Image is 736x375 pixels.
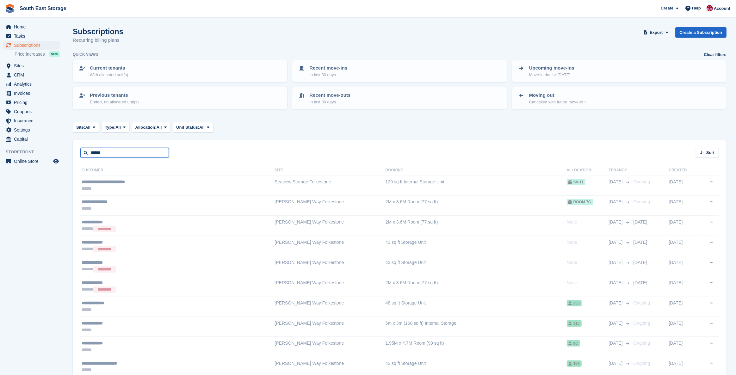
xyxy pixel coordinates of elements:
[3,157,60,166] a: menu
[73,52,98,57] h6: Quick views
[90,72,128,78] p: With allocated unit(s)
[3,61,60,70] a: menu
[90,65,128,72] p: Current tenants
[3,32,60,40] a: menu
[3,126,60,134] a: menu
[692,5,701,11] span: Help
[529,72,574,78] p: Move-in date > [DATE]
[309,72,347,78] p: In last 30 days
[73,37,123,44] p: Recurring billing plans
[5,4,15,13] img: stora-icon-8386f47178a22dfd0bd8f6a31ec36ba5ce8667c1dd55bd0f319d3a0aa187defe.svg
[293,88,506,109] a: Recent move-outs In last 30 days
[661,5,673,11] span: Create
[14,126,52,134] span: Settings
[513,88,726,109] a: Moving out Cancelled with future move-out
[3,71,60,79] a: menu
[3,89,60,98] a: menu
[14,116,52,125] span: Insurance
[14,32,52,40] span: Tasks
[714,5,730,12] span: Account
[529,92,586,99] p: Moving out
[14,89,52,98] span: Invoices
[707,5,713,11] img: Roger Norris
[513,61,726,82] a: Upcoming move-ins Move-in date > [DATE]
[14,135,52,144] span: Capital
[17,3,69,14] a: South East Storage
[14,157,52,166] span: Online Store
[3,41,60,50] a: menu
[529,99,586,105] p: Cancelled with future move-out
[3,116,60,125] a: menu
[675,27,727,38] a: Create a Subscription
[3,135,60,144] a: menu
[6,149,63,155] span: Storefront
[15,51,45,57] span: Price increases
[15,51,60,58] a: Price increases NEW
[3,107,60,116] a: menu
[14,41,52,50] span: Subscriptions
[90,92,139,99] p: Previous tenants
[650,29,663,36] span: Export
[309,92,350,99] p: Recent move-outs
[14,71,52,79] span: CRM
[73,61,287,82] a: Current tenants With allocated unit(s)
[73,27,123,36] h1: Subscriptions
[309,65,347,72] p: Recent move-ins
[14,80,52,89] span: Analytics
[90,99,139,105] p: Ended, no allocated unit(s)
[14,61,52,70] span: Sites
[704,52,727,58] a: Clear filters
[14,22,52,31] span: Home
[309,99,350,105] p: In last 30 days
[3,80,60,89] a: menu
[293,61,506,82] a: Recent move-ins In last 30 days
[3,98,60,107] a: menu
[52,157,60,165] a: Preview store
[49,51,60,57] div: NEW
[529,65,574,72] p: Upcoming move-ins
[14,107,52,116] span: Coupons
[642,27,670,38] button: Export
[14,98,52,107] span: Pricing
[3,22,60,31] a: menu
[73,88,287,109] a: Previous tenants Ended, no allocated unit(s)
